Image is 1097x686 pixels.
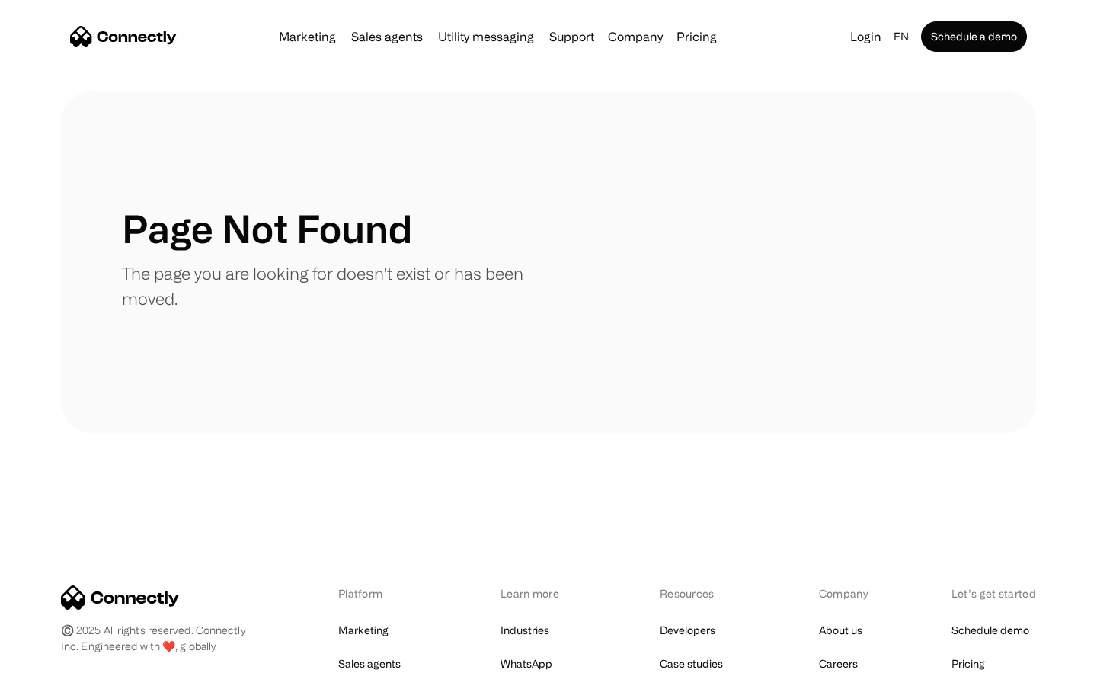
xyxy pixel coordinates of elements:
[951,653,985,675] a: Pricing
[819,653,858,675] a: Careers
[30,659,91,681] ul: Language list
[608,26,663,47] div: Company
[660,620,715,641] a: Developers
[122,261,548,311] p: The page you are looking for doesn't exist or has been moved.
[338,653,401,675] a: Sales agents
[501,620,549,641] a: Industries
[338,585,421,601] div: Platform
[345,30,429,43] a: Sales agents
[894,26,909,47] div: en
[819,585,872,601] div: Company
[432,30,540,43] a: Utility messaging
[15,658,91,681] aside: Language selected: English
[951,620,1029,641] a: Schedule demo
[844,26,888,47] a: Login
[122,206,412,252] h1: Page Not Found
[921,21,1027,52] a: Schedule a demo
[501,585,580,601] div: Learn more
[501,653,552,675] a: WhatsApp
[338,620,389,641] a: Marketing
[951,585,1036,601] div: Let’s get started
[660,585,740,601] div: Resources
[670,30,723,43] a: Pricing
[660,653,723,675] a: Case studies
[273,30,342,43] a: Marketing
[543,30,600,43] a: Support
[819,620,862,641] a: About us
